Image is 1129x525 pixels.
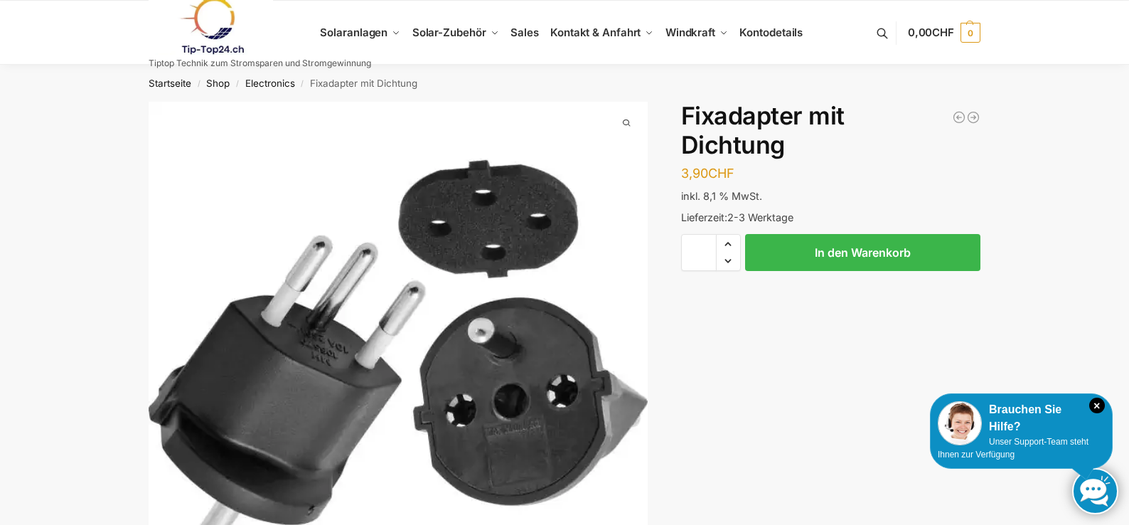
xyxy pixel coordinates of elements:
[206,78,230,89] a: Shop
[681,211,793,223] span: Lieferzeit:
[149,59,371,68] p: Tiptop Technik zum Stromsparen und Stromgewinnung
[708,166,734,181] span: CHF
[245,78,295,89] a: Electronics
[745,234,980,271] button: In den Warenkorb
[908,11,980,54] a: 0,00CHF 0
[681,190,762,202] span: inkl. 8,1 % MwSt.
[717,252,740,270] span: Reduce quantity
[961,23,980,43] span: 0
[727,211,793,223] span: 2-3 Werktage
[149,78,191,89] a: Startseite
[681,102,980,160] h1: Fixadapter mit Dichtung
[412,26,486,39] span: Solar-Zubehör
[545,1,660,65] a: Kontakt & Anfahrt
[660,1,734,65] a: Windkraft
[665,26,715,39] span: Windkraft
[952,110,966,124] a: NEP 800 Micro Wechselrichter 800W/600W drosselbar Balkon Solar Anlage W-LAN
[191,78,206,90] span: /
[938,401,1105,435] div: Brauchen Sie Hilfe?
[295,78,310,90] span: /
[681,234,717,271] input: Produktmenge
[510,26,539,39] span: Sales
[124,65,1006,102] nav: Breadcrumb
[908,26,954,39] span: 0,00
[739,26,803,39] span: Kontodetails
[932,26,954,39] span: CHF
[505,1,545,65] a: Sales
[966,110,980,124] a: 100W Schwarz Flexible Solarpanel PV Monokrystallin für Wohnmobil, Balkonkraftwerk, Boot
[407,1,505,65] a: Solar-Zubehör
[678,280,983,319] iframe: Sicherer Rahmen für schnelle Bezahlvorgänge
[550,26,641,39] span: Kontakt & Anfahrt
[717,235,740,253] span: Increase quantity
[734,1,808,65] a: Kontodetails
[938,437,1088,460] span: Unser Support-Team steht Ihnen zur Verfügung
[1089,398,1105,413] i: Schließen
[938,401,982,445] img: Customer service
[230,78,245,90] span: /
[681,166,734,181] bdi: 3,90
